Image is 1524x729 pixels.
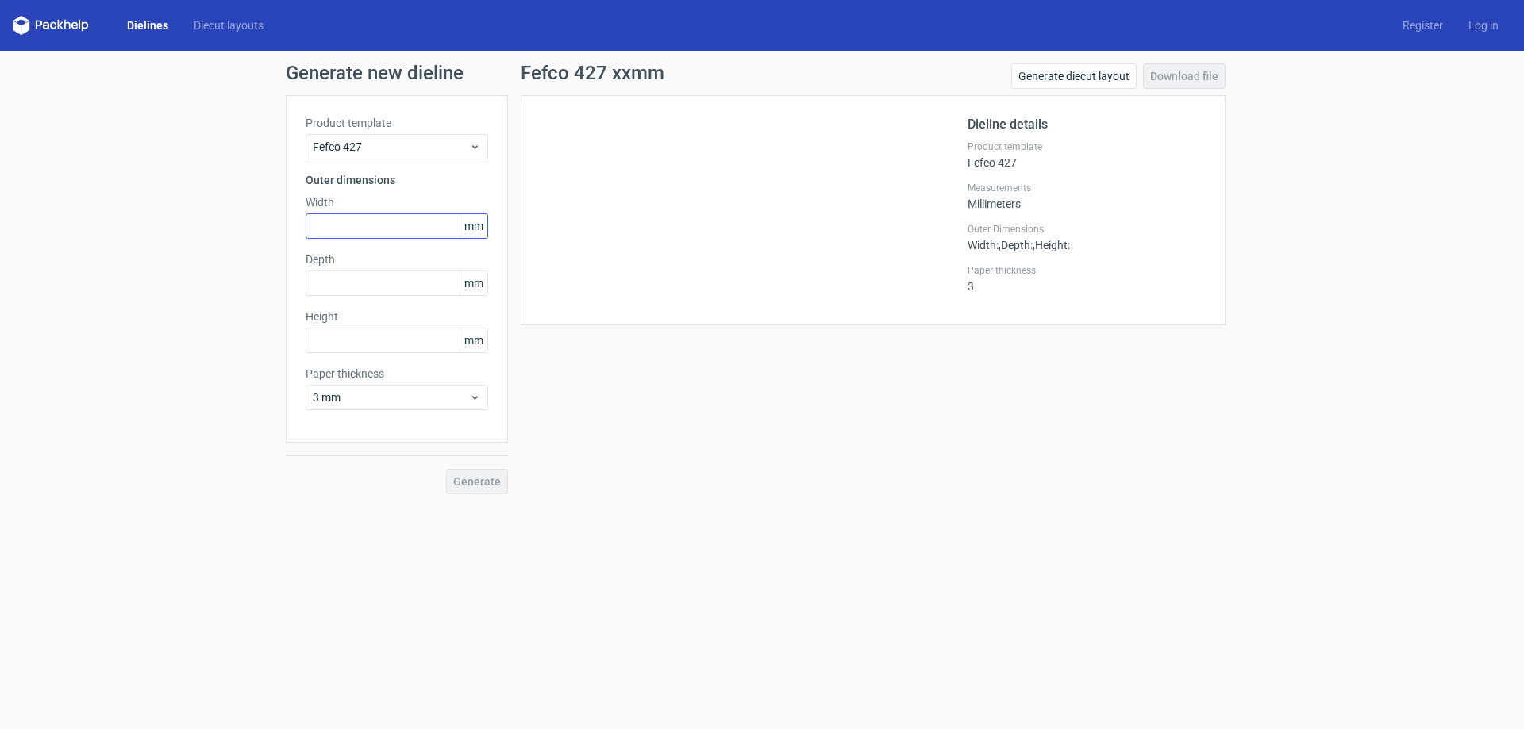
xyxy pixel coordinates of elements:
[313,389,469,405] span: 3 mm
[968,264,1206,293] div: 3
[460,328,487,352] span: mm
[1011,63,1137,89] a: Generate diecut layout
[460,214,487,238] span: mm
[460,271,487,295] span: mm
[306,172,488,188] h3: Outer dimensions
[968,223,1206,236] label: Outer Dimensions
[999,239,1033,251] span: , Depth :
[968,182,1206,194] label: Measurements
[968,140,1206,153] label: Product template
[306,309,488,324] label: Height
[1033,239,1070,251] span: , Height :
[1456,17,1511,33] a: Log in
[521,63,664,82] h1: Fefco 427 xxmm
[968,140,1206,169] div: Fefco 427
[114,17,181,33] a: Dielines
[313,139,469,155] span: Fefco 427
[968,182,1206,210] div: Millimeters
[1390,17,1456,33] a: Register
[968,264,1206,277] label: Paper thickness
[968,115,1206,134] h2: Dieline details
[181,17,276,33] a: Diecut layouts
[306,366,488,382] label: Paper thickness
[306,115,488,131] label: Product template
[968,239,999,251] span: Width :
[306,251,488,267] label: Depth
[306,194,488,210] label: Width
[286,63,1238,82] h1: Generate new dieline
